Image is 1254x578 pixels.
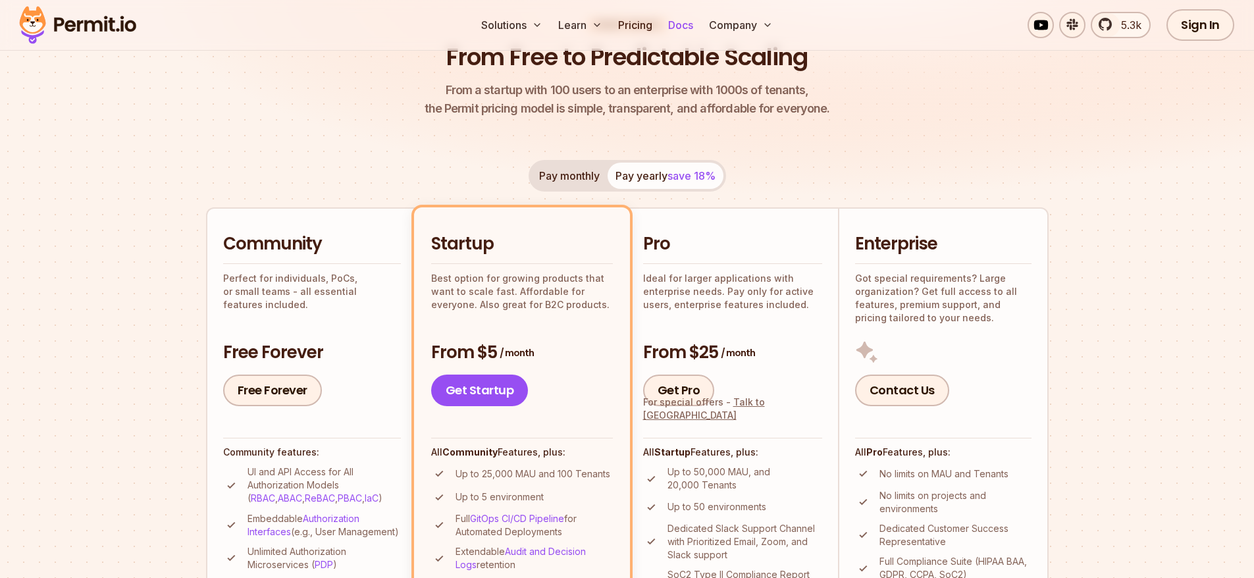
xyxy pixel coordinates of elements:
a: Pricing [613,12,658,38]
p: Full for Automated Deployments [456,512,613,539]
a: PDP [315,559,333,570]
h3: Free Forever [223,341,401,365]
span: 5.3k [1113,17,1141,33]
h3: From $25 [643,341,822,365]
h4: All Features, plus: [431,446,613,459]
a: GitOps CI/CD Pipeline [470,513,564,524]
img: Permit logo [13,3,142,47]
p: Got special requirements? Large organization? Get full access to all features, premium support, a... [855,272,1032,325]
p: Up to 25,000 MAU and 100 Tenants [456,467,610,481]
p: No limits on projects and environments [879,489,1032,515]
button: Company [704,12,778,38]
a: Authorization Interfaces [248,513,359,537]
a: Get Startup [431,375,529,406]
p: Unlimited Authorization Microservices ( ) [248,545,401,571]
a: IaC [365,492,379,504]
span: / month [500,346,534,359]
p: Embeddable (e.g., User Management) [248,512,401,539]
p: No limits on MAU and Tenants [879,467,1008,481]
a: RBAC [251,492,275,504]
h1: From Free to Predictable Scaling [446,41,808,74]
p: Up to 50,000 MAU, and 20,000 Tenants [667,465,822,492]
button: Learn [553,12,608,38]
h2: Enterprise [855,232,1032,256]
h4: All Features, plus: [855,446,1032,459]
a: 5.3k [1091,12,1151,38]
a: Docs [663,12,698,38]
a: Audit and Decision Logs [456,546,586,570]
p: Dedicated Customer Success Representative [879,522,1032,548]
strong: Pro [866,446,883,458]
h3: From $5 [431,341,613,365]
h2: Pro [643,232,822,256]
span: From a startup with 100 users to an enterprise with 1000s of tenants, [425,81,830,99]
p: Dedicated Slack Support Channel with Prioritized Email, Zoom, and Slack support [667,522,822,562]
h4: Community features: [223,446,401,459]
p: Extendable retention [456,545,613,571]
a: Free Forever [223,375,322,406]
a: ReBAC [305,492,335,504]
button: Solutions [476,12,548,38]
a: PBAC [338,492,362,504]
h2: Startup [431,232,613,256]
p: UI and API Access for All Authorization Models ( , , , , ) [248,465,401,505]
p: Up to 50 environments [667,500,766,513]
a: Sign In [1166,9,1234,41]
strong: Community [442,446,498,458]
p: the Permit pricing model is simple, transparent, and affordable for everyone. [425,81,830,118]
p: Best option for growing products that want to scale fast. Affordable for everyone. Also great for... [431,272,613,311]
h2: Community [223,232,401,256]
a: ABAC [278,492,302,504]
div: For special offers - [643,396,822,422]
button: Pay monthly [531,163,608,189]
span: / month [721,346,755,359]
a: Contact Us [855,375,949,406]
p: Up to 5 environment [456,490,544,504]
p: Perfect for individuals, PoCs, or small teams - all essential features included. [223,272,401,311]
h4: All Features, plus: [643,446,822,459]
a: Get Pro [643,375,715,406]
strong: Startup [654,446,691,458]
p: Ideal for larger applications with enterprise needs. Pay only for active users, enterprise featur... [643,272,822,311]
